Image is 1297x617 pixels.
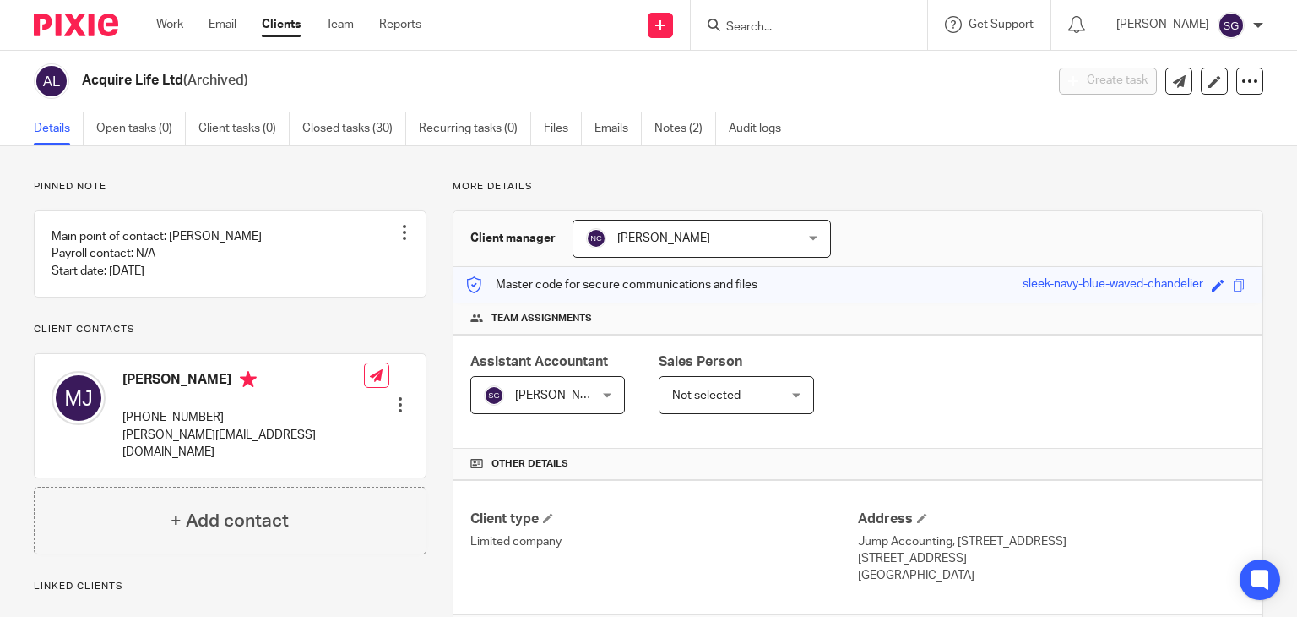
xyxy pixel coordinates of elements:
div: sleek-navy-blue-waved-chandelier [1023,276,1203,295]
a: Files [544,112,582,145]
a: Reports [379,16,421,33]
p: Client contacts [34,323,426,336]
a: Closed tasks (30) [302,112,406,145]
span: Other details [491,457,568,471]
img: svg%3E [34,63,69,99]
h4: + Add contact [171,508,289,534]
p: Limited company [470,533,858,550]
a: Open tasks (0) [96,112,186,145]
p: [PERSON_NAME] [1116,16,1209,33]
span: Not selected [672,390,741,401]
span: Get Support [969,19,1034,30]
p: [GEOGRAPHIC_DATA] [858,567,1245,584]
span: (Archived) [183,74,248,87]
span: Sales Person [659,355,742,369]
img: svg%3E [586,228,606,248]
img: Pixie [34,14,118,36]
h3: Client manager [470,230,556,247]
span: [PERSON_NAME] [515,390,608,401]
button: Create task [1059,68,1157,95]
a: Recurring tasks (0) [419,112,531,145]
a: Details [34,112,84,145]
h2: Acquire Life Ltd [82,72,844,90]
span: Team assignments [491,312,592,325]
p: [PHONE_NUMBER] [122,409,364,426]
a: Team [326,16,354,33]
p: Linked clients [34,580,426,593]
p: Jump Accounting, [STREET_ADDRESS] [858,533,1245,550]
h4: Address [858,511,1245,528]
a: Client tasks (0) [198,112,290,145]
span: [PERSON_NAME] [617,232,710,244]
h4: [PERSON_NAME] [122,371,364,392]
p: Master code for secure communications and files [466,276,757,293]
img: svg%3E [484,385,504,406]
p: [STREET_ADDRESS] [858,550,1245,567]
a: Email [209,16,236,33]
a: Clients [262,16,301,33]
p: Pinned note [34,180,426,194]
a: Audit logs [729,112,794,145]
input: Search [724,20,876,35]
p: [PERSON_NAME][EMAIL_ADDRESS][DOMAIN_NAME] [122,427,364,461]
i: Primary [240,371,257,388]
img: svg%3E [52,371,106,425]
span: Assistant Accountant [470,355,608,369]
img: svg%3E [1218,12,1245,39]
a: Work [156,16,183,33]
h4: Client type [470,511,858,528]
a: Notes (2) [654,112,716,145]
p: More details [453,180,1263,194]
a: Emails [594,112,642,145]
